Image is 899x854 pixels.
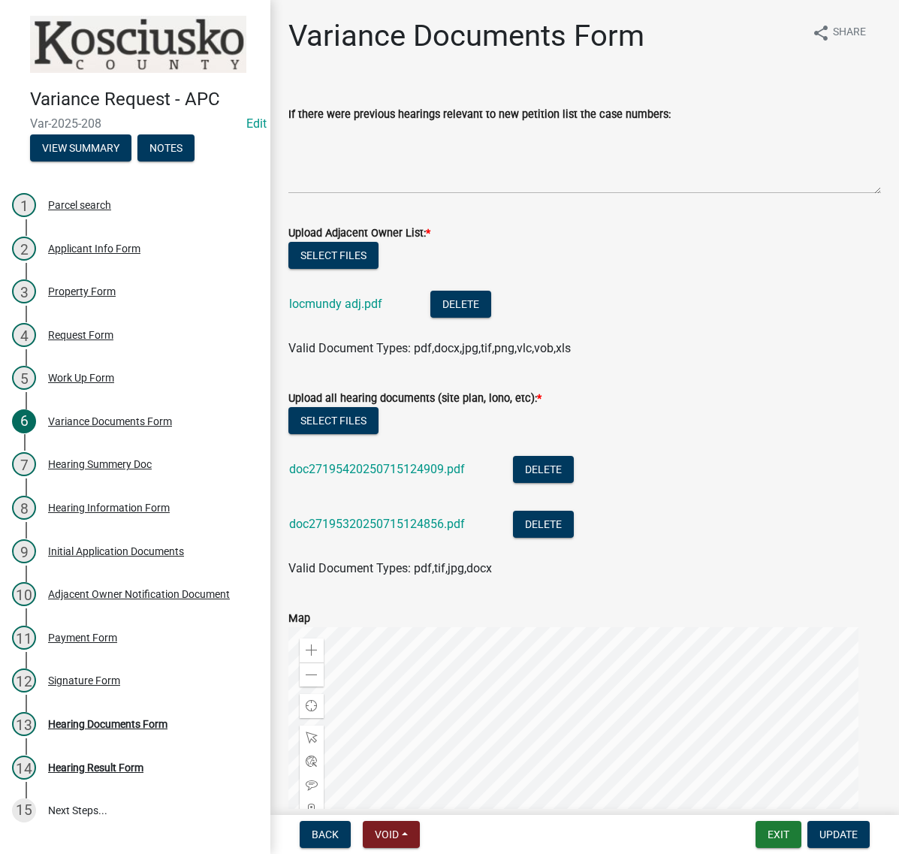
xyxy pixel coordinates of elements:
[30,16,246,73] img: Kosciusko County, Indiana
[375,828,399,840] span: Void
[288,394,542,404] label: Upload all hearing documents (site plan, lono, etc):
[288,407,379,434] button: Select files
[48,675,120,686] div: Signature Form
[12,582,36,606] div: 10
[756,821,801,848] button: Exit
[300,662,324,687] div: Zoom out
[288,110,671,120] label: If there were previous hearings relevant to new petition list the case numbers:
[48,459,152,469] div: Hearing Summery Doc
[30,116,240,131] span: Var-2025-208
[12,626,36,650] div: 11
[300,694,324,718] div: Find my location
[12,452,36,476] div: 7
[289,517,465,531] a: doc27195320250715124856.pdf
[12,539,36,563] div: 9
[430,291,491,318] button: Delete
[12,193,36,217] div: 1
[430,298,491,312] wm-modal-confirm: Delete Document
[288,614,310,624] label: Map
[48,200,111,210] div: Parcel search
[312,828,339,840] span: Back
[288,341,571,355] span: Valid Document Types: pdf,docx,jpg,tif,png,vlc,vob,xls
[300,821,351,848] button: Back
[807,821,870,848] button: Update
[48,719,167,729] div: Hearing Documents Form
[30,143,131,155] wm-modal-confirm: Summary
[12,409,36,433] div: 6
[246,116,267,131] wm-modal-confirm: Edit Application Number
[48,502,170,513] div: Hearing Information Form
[288,228,430,239] label: Upload Adjacent Owner List:
[48,589,230,599] div: Adjacent Owner Notification Document
[513,511,574,538] button: Delete
[48,286,116,297] div: Property Form
[137,143,195,155] wm-modal-confirm: Notes
[363,821,420,848] button: Void
[513,456,574,483] button: Delete
[137,134,195,161] button: Notes
[48,330,113,340] div: Request Form
[288,242,379,269] button: Select files
[48,243,140,254] div: Applicant Info Form
[300,638,324,662] div: Zoom in
[513,463,574,478] wm-modal-confirm: Delete Document
[289,462,465,476] a: doc27195420250715124909.pdf
[819,828,858,840] span: Update
[289,297,382,311] a: locmundy adj.pdf
[288,18,644,54] h1: Variance Documents Form
[12,496,36,520] div: 8
[48,373,114,383] div: Work Up Form
[12,323,36,347] div: 4
[12,668,36,693] div: 12
[800,18,878,47] button: shareShare
[513,518,574,533] wm-modal-confirm: Delete Document
[12,237,36,261] div: 2
[48,546,184,557] div: Initial Application Documents
[12,756,36,780] div: 14
[48,416,172,427] div: Variance Documents Form
[12,366,36,390] div: 5
[812,24,830,42] i: share
[288,561,492,575] span: Valid Document Types: pdf,tif,jpg,docx
[30,134,131,161] button: View Summary
[12,712,36,736] div: 13
[12,279,36,303] div: 3
[12,798,36,822] div: 15
[246,116,267,131] a: Edit
[30,89,258,110] h4: Variance Request - APC
[48,632,117,643] div: Payment Form
[833,24,866,42] span: Share
[48,762,143,773] div: Hearing Result Form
